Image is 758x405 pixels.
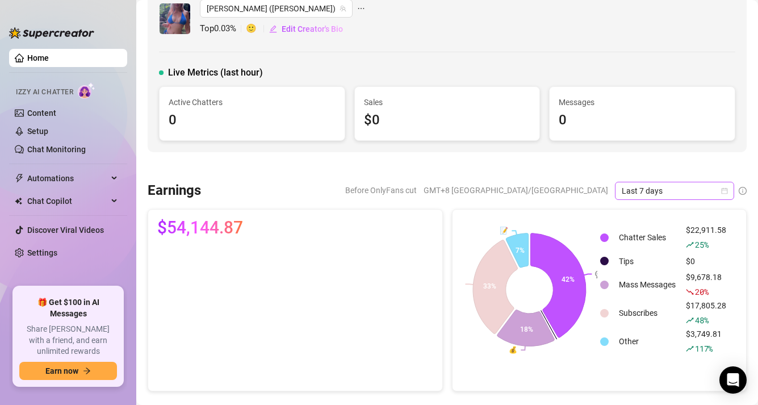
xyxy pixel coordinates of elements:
[160,3,190,34] img: Jaylie
[686,316,694,324] span: rise
[614,224,680,251] td: Chatter Sales
[19,324,117,357] span: Share [PERSON_NAME] with a friend, and earn unlimited rewards
[614,299,680,327] td: Subscribes
[78,82,95,99] img: AI Chatter
[424,182,608,199] span: GMT+8 [GEOGRAPHIC_DATA]/[GEOGRAPHIC_DATA]
[15,197,22,205] img: Chat Copilot
[622,182,727,199] span: Last 7 days
[9,27,94,39] img: logo-BBDzfeDw.svg
[83,367,91,375] span: arrow-right
[157,219,243,237] span: $54,144.87
[269,20,344,38] button: Edit Creator's Bio
[559,110,726,131] div: 0
[364,110,531,131] div: $0
[27,127,48,136] a: Setup
[686,288,694,296] span: fall
[19,362,117,380] button: Earn nowarrow-right
[719,366,747,394] div: Open Intercom Messenger
[695,239,708,250] span: 25 %
[614,271,680,298] td: Mass Messages
[27,169,108,187] span: Automations
[148,182,201,200] h3: Earnings
[739,187,747,195] span: info-circle
[686,299,726,327] div: $17,805.28
[27,53,49,62] a: Home
[686,241,694,249] span: rise
[686,271,726,298] div: $9,678.18
[614,252,680,270] td: Tips
[169,96,336,108] span: Active Chatters
[269,25,277,33] span: edit
[27,192,108,210] span: Chat Copilot
[200,22,246,36] span: Top 0.03 %
[686,255,726,268] div: $0
[559,96,726,108] span: Messages
[345,182,417,199] span: Before OnlyFans cut
[169,110,336,131] div: 0
[282,24,343,34] span: Edit Creator's Bio
[246,22,269,36] span: 🙂
[16,87,73,98] span: Izzy AI Chatter
[27,108,56,118] a: Content
[686,224,726,251] div: $22,911.58
[509,345,517,354] text: 💰
[686,328,726,355] div: $3,749.81
[595,269,604,278] text: 💬
[695,315,708,325] span: 48 %
[19,297,117,319] span: 🎁 Get $100 in AI Messages
[686,345,694,353] span: rise
[614,328,680,355] td: Other
[500,226,508,235] text: 📝
[27,145,86,154] a: Chat Monitoring
[721,187,728,194] span: calendar
[168,66,263,80] span: Live Metrics (last hour)
[45,366,78,375] span: Earn now
[27,248,57,257] a: Settings
[340,5,346,12] span: team
[15,174,24,183] span: thunderbolt
[695,343,713,354] span: 117 %
[695,286,708,297] span: 20 %
[27,226,104,235] a: Discover Viral Videos
[364,96,531,108] span: Sales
